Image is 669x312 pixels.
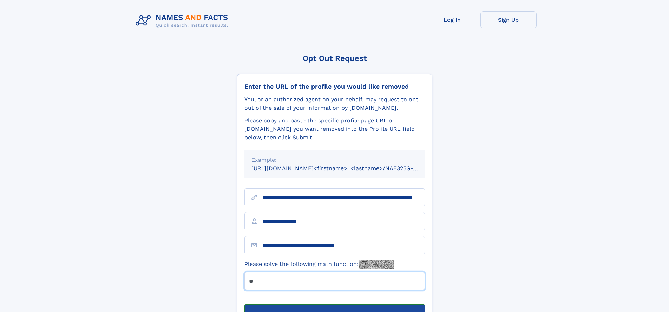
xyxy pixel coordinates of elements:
[244,95,425,112] div: You, or an authorized agent on your behalf, may request to opt-out of the sale of your informatio...
[251,156,418,164] div: Example:
[244,116,425,142] div: Please copy and paste the specific profile page URL on [DOMAIN_NAME] you want removed into the Pr...
[424,11,480,28] a: Log In
[244,260,394,269] label: Please solve the following math function:
[244,83,425,90] div: Enter the URL of the profile you would like removed
[480,11,537,28] a: Sign Up
[133,11,234,30] img: Logo Names and Facts
[251,165,438,172] small: [URL][DOMAIN_NAME]<firstname>_<lastname>/NAF325G-xxxxxxxx
[237,54,432,63] div: Opt Out Request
